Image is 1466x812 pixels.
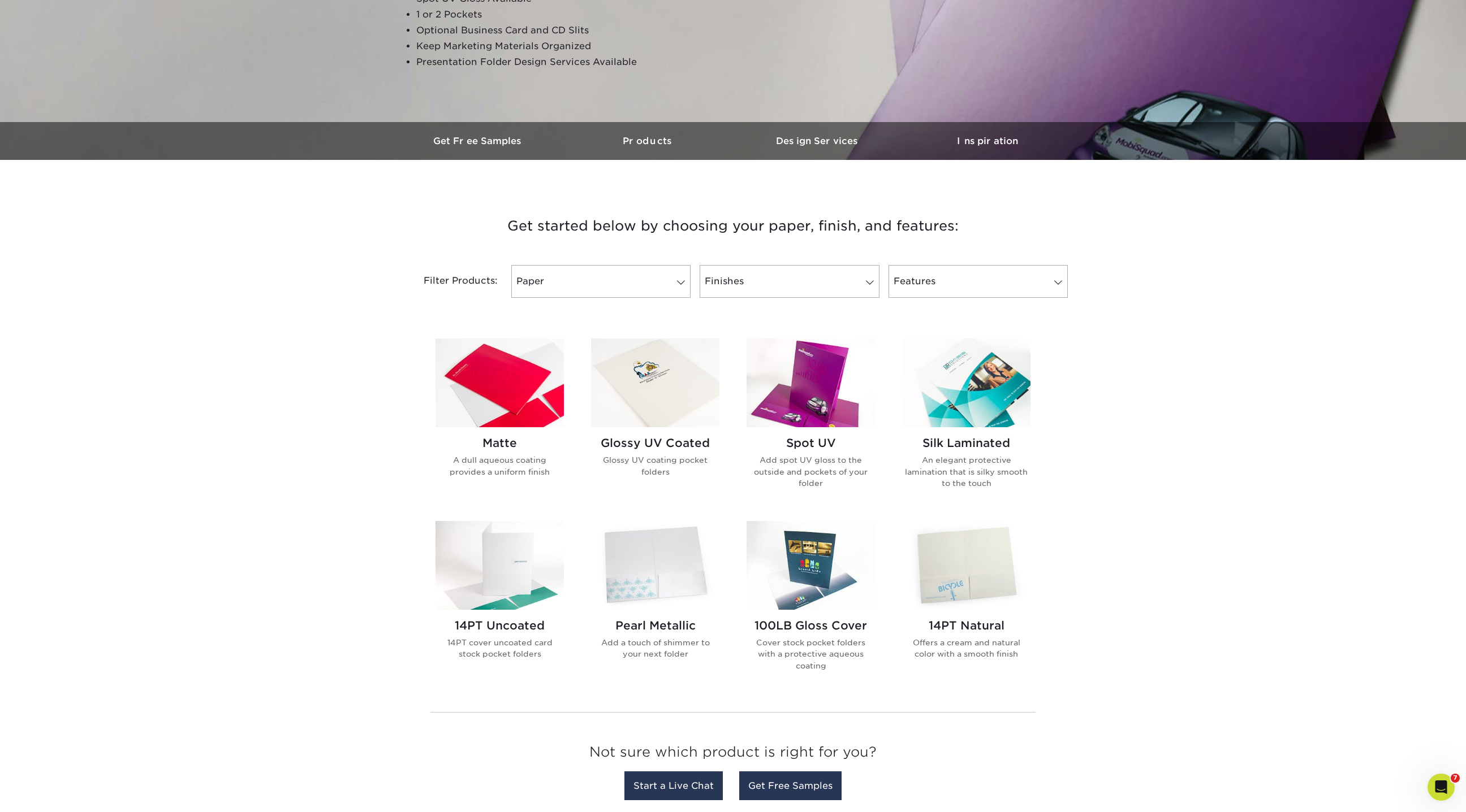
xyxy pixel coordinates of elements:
[889,265,1068,298] a: Features
[747,338,875,507] a: Spot UV Presentation Folders Spot UV Add spot UV gloss to the outside and pockets of your folder
[591,436,719,450] h2: Glossy UV Coated
[1428,774,1455,801] iframe: Intercom live chat
[591,521,719,610] img: Pearl Metallic Presentation Folders
[436,521,564,610] img: 14PT Uncoated Presentation Folders
[436,338,564,507] a: Matte Presentation Folders Matte A dull aqueous coating provides a uniform finish
[747,521,875,689] a: 100LB Gloss Cover Presentation Folders 100LB Gloss Cover Cover stock pocket folders with a protec...
[402,201,1064,251] h3: Get started below by choosing your paper, finish, and features:
[739,771,842,800] a: Get Free Samples
[902,436,1030,450] h2: Silk Laminated
[416,23,690,38] li: Optional Business Card and CD Slits
[591,454,719,477] p: Glossy UV coating pocket folders
[747,521,875,610] img: 100LB Gloss Cover Presentation Folders
[747,436,875,450] h2: Spot UV
[563,136,733,146] h3: Products
[436,436,564,450] h2: Matte
[700,265,879,298] a: Finishes
[394,265,507,298] div: Filter Products:
[902,338,1030,507] a: Silk Laminated Presentation Folders Silk Laminated An elegant protective lamination that is silky...
[591,521,719,689] a: Pearl Metallic Presentation Folders Pearl Metallic Add a touch of shimmer to your next folder
[591,637,719,660] p: Add a touch of shimmer to your next folder
[902,637,1030,660] p: Offers a cream and natural color with a smooth finish
[902,338,1030,427] img: Silk Laminated Presentation Folders
[436,637,564,660] p: 14PT cover uncoated card stock pocket folders
[902,619,1030,632] h2: 14PT Natural
[624,771,723,800] a: Start a Live Chat
[591,338,719,427] img: Glossy UV Coated Presentation Folders
[436,338,564,427] img: Matte Presentation Folders
[733,136,903,146] h3: Design Services
[511,265,691,298] a: Paper
[747,637,875,671] p: Cover stock pocket folders with a protective aqueous coating
[436,454,564,477] p: A dull aqueous coating provides a uniform finish
[902,454,1030,489] p: An elegant protective lamination that is silky smooth to the touch
[394,122,563,160] a: Get Free Samples
[733,122,903,160] a: Design Services
[416,54,690,70] li: Presentation Folder Design Services Available
[430,735,1036,774] h3: Not sure which product is right for you?
[563,122,733,160] a: Products
[416,7,690,23] li: 1 or 2 Pockets
[436,521,564,689] a: 14PT Uncoated Presentation Folders 14PT Uncoated 14PT cover uncoated card stock pocket folders
[3,778,96,808] iframe: Google Customer Reviews
[903,136,1072,146] h3: Inspiration
[902,521,1030,610] img: 14PT Natural Presentation Folders
[902,521,1030,689] a: 14PT Natural Presentation Folders 14PT Natural Offers a cream and natural color with a smooth finish
[1451,774,1460,783] span: 7
[747,338,875,427] img: Spot UV Presentation Folders
[436,619,564,632] h2: 14PT Uncoated
[591,619,719,632] h2: Pearl Metallic
[903,122,1072,160] a: Inspiration
[747,454,875,489] p: Add spot UV gloss to the outside and pockets of your folder
[416,38,690,54] li: Keep Marketing Materials Organized
[394,136,563,146] h3: Get Free Samples
[591,338,719,507] a: Glossy UV Coated Presentation Folders Glossy UV Coated Glossy UV coating pocket folders
[747,619,875,632] h2: 100LB Gloss Cover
